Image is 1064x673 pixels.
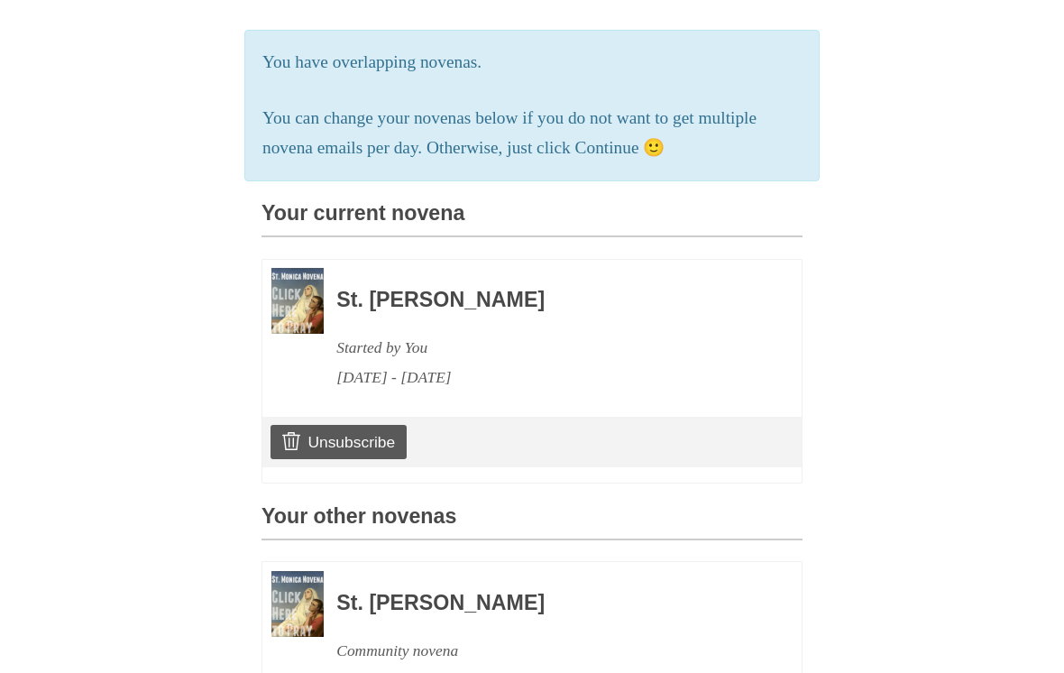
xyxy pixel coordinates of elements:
[262,105,802,164] p: You can change your novenas below if you do not want to get multiple novena emails per day. Other...
[271,269,324,335] img: Novena image
[336,637,753,667] div: Community novena
[271,572,324,638] img: Novena image
[336,364,753,393] div: [DATE] - [DATE]
[262,49,802,78] p: You have overlapping novenas.
[261,203,803,238] h3: Your current novena
[336,334,753,364] div: Started by You
[271,426,407,460] a: Unsubscribe
[261,506,803,541] h3: Your other novenas
[336,593,753,616] h3: St. [PERSON_NAME]
[336,290,753,313] h3: St. [PERSON_NAME]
